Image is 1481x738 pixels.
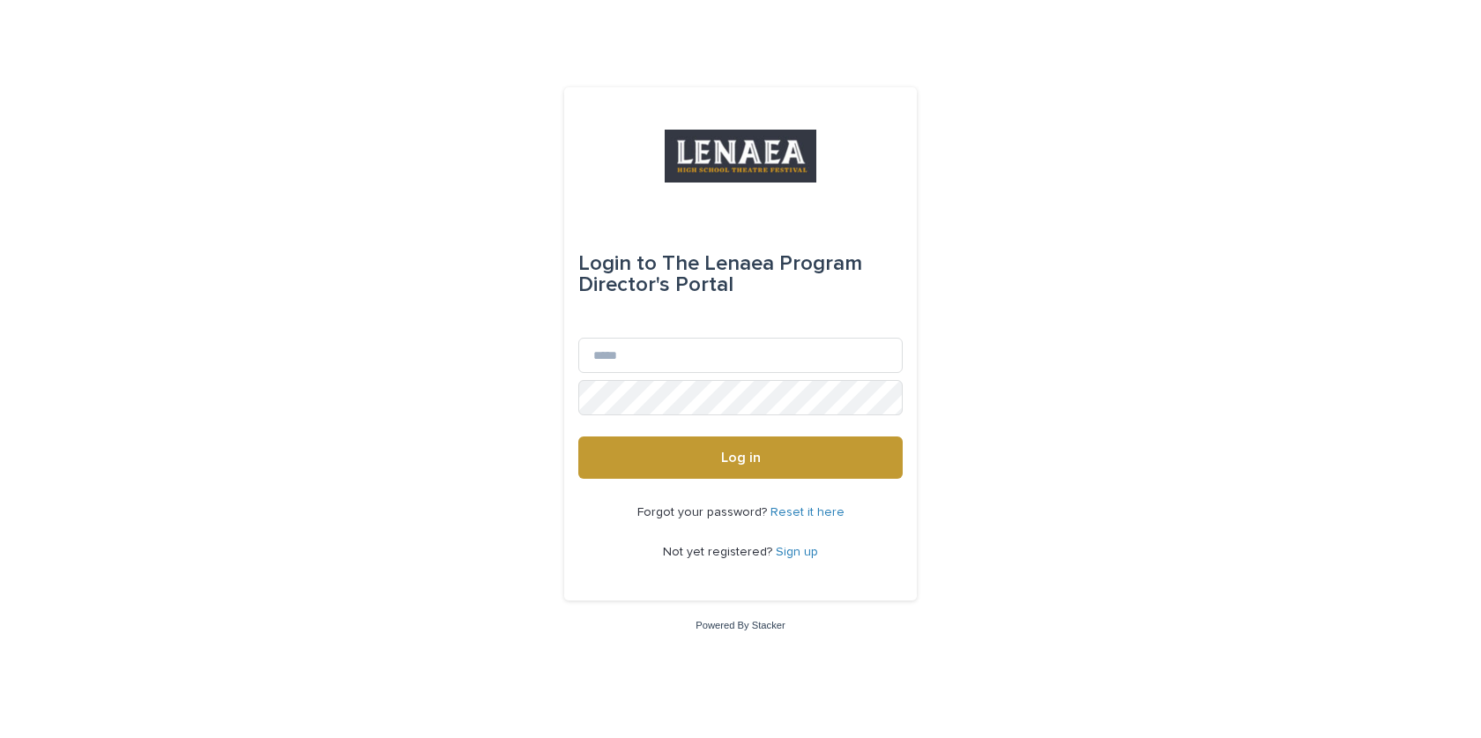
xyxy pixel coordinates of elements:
[578,436,903,479] button: Log in
[696,620,785,630] a: Powered By Stacker
[770,506,845,518] a: Reset it here
[721,451,761,465] span: Log in
[578,239,903,309] div: The Lenaea Program Director's Portal
[637,506,770,518] span: Forgot your password?
[663,546,776,558] span: Not yet registered?
[578,253,657,274] span: Login to
[665,130,816,183] img: 3TRreipReCSEaaZc33pQ
[776,546,818,558] a: Sign up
